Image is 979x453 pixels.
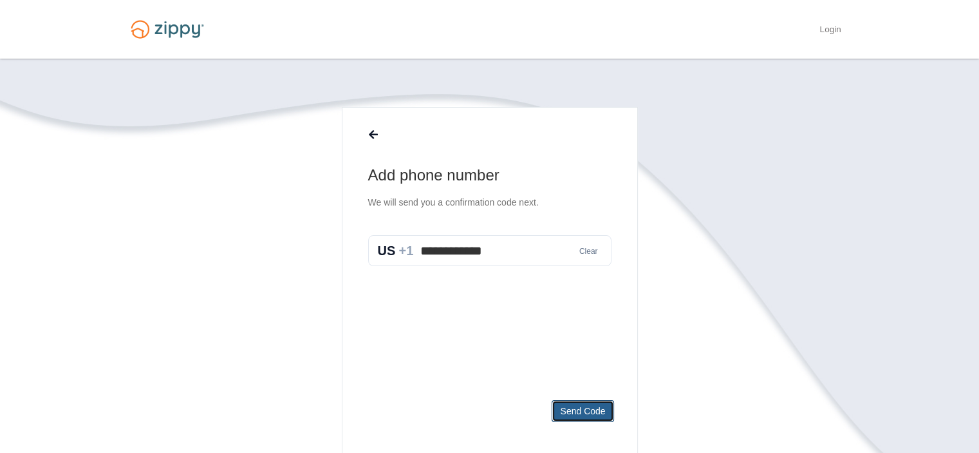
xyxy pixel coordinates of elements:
[819,24,841,37] a: Login
[123,14,212,44] img: Logo
[552,400,613,422] button: Send Code
[368,165,611,186] h1: Add phone number
[368,196,611,209] p: We will send you a confirmation code next.
[575,246,602,258] button: Clear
